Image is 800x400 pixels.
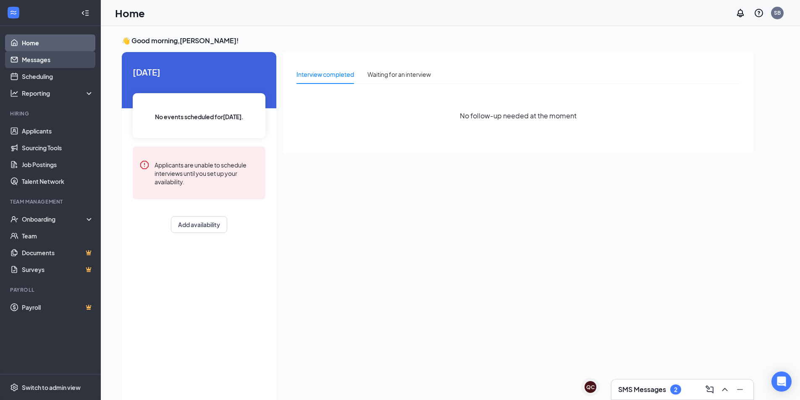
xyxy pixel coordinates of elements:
[703,383,716,396] button: ComposeMessage
[22,383,81,392] div: Switch to admin view
[22,173,94,190] a: Talent Network
[720,384,730,395] svg: ChevronUp
[10,215,18,223] svg: UserCheck
[10,383,18,392] svg: Settings
[618,385,666,394] h3: SMS Messages
[705,384,715,395] svg: ComposeMessage
[22,51,94,68] a: Messages
[10,89,18,97] svg: Analysis
[10,110,92,117] div: Hiring
[296,70,354,79] div: Interview completed
[22,34,94,51] a: Home
[460,110,577,121] span: No follow-up needed at the moment
[10,286,92,293] div: Payroll
[22,261,94,278] a: SurveysCrown
[22,227,94,244] a: Team
[735,8,745,18] svg: Notifications
[171,216,227,233] button: Add availability
[22,244,94,261] a: DocumentsCrown
[718,383,732,396] button: ChevronUp
[771,371,792,392] div: Open Intercom Messenger
[735,384,745,395] svg: Minimize
[22,89,94,97] div: Reporting
[674,386,677,393] div: 2
[22,299,94,316] a: PayrollCrown
[22,215,87,223] div: Onboarding
[22,156,94,173] a: Job Postings
[22,68,94,85] a: Scheduling
[115,6,145,20] h1: Home
[9,8,18,17] svg: WorkstreamLogo
[10,198,92,205] div: Team Management
[367,70,431,79] div: Waiting for an interview
[22,139,94,156] a: Sourcing Tools
[81,9,89,17] svg: Collapse
[586,384,595,391] div: QC
[133,65,265,78] span: [DATE]
[754,8,764,18] svg: QuestionInfo
[155,160,259,186] div: Applicants are unable to schedule interviews until you set up your availability.
[22,123,94,139] a: Applicants
[122,36,753,45] h3: 👋 Good morning, [PERSON_NAME] !
[139,160,150,170] svg: Error
[774,9,781,16] div: SB
[733,383,747,396] button: Minimize
[155,112,244,121] span: No events scheduled for [DATE] .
